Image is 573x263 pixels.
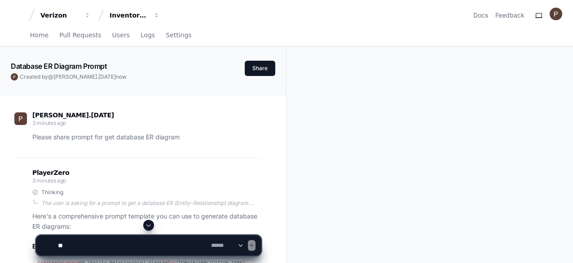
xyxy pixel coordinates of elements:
[59,25,101,46] a: Pull Requests
[11,62,107,71] app-text-character-animate: Database ER Diagram Prompt
[20,73,127,80] span: Created by
[141,32,155,38] span: Logs
[40,11,79,20] div: Verizon
[32,170,69,175] span: PlayerZero
[495,11,525,20] button: Feedback
[59,32,101,38] span: Pull Requests
[110,11,148,20] div: Inventory Management
[112,25,130,46] a: Users
[48,73,53,80] span: @
[166,32,191,38] span: Settings
[11,73,18,80] img: ACg8ocJINmkOKh1f9GGmIC0uOsp84s1ET7o1Uvcb6xibeDyTSCCsGw=s96-c
[106,7,163,23] button: Inventory Management
[41,189,63,196] span: Thinking
[473,11,488,20] a: Docs
[32,177,66,184] span: 3 minutes ago
[41,200,261,207] div: The user is asking for a prompt to get a database ER (Entity-Relationship) diagram. This seems li...
[141,25,155,46] a: Logs
[32,120,66,126] span: 3 minutes ago
[14,112,27,125] img: ACg8ocJINmkOKh1f9GGmIC0uOsp84s1ET7o1Uvcb6xibeDyTSCCsGw=s96-c
[32,132,261,143] p: Please share prompt for get database ER diagram
[32,111,114,119] span: [PERSON_NAME].[DATE]
[550,8,562,20] img: ACg8ocJINmkOKh1f9GGmIC0uOsp84s1ET7o1Uvcb6xibeDyTSCCsGw=s96-c
[53,73,116,80] span: [PERSON_NAME].[DATE]
[245,61,275,76] button: Share
[30,32,48,38] span: Home
[32,211,261,232] p: Here's a comprehensive prompt template you can use to generate database ER diagrams:
[37,7,94,23] button: Verizon
[544,233,569,258] iframe: Open customer support
[112,32,130,38] span: Users
[116,73,127,80] span: now
[166,25,191,46] a: Settings
[30,25,48,46] a: Home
